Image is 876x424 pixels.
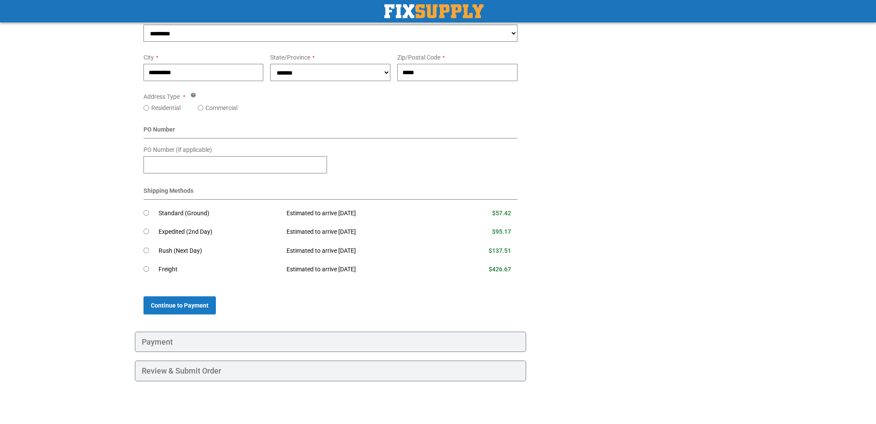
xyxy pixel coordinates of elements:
[489,266,511,273] span: $426.67
[489,247,511,254] span: $137.51
[143,54,154,61] span: City
[151,104,181,112] label: Residential
[384,4,483,18] img: Fix Industrial Supply
[159,260,281,279] td: Freight
[159,204,281,223] td: Standard (Ground)
[135,332,527,352] div: Payment
[143,186,518,200] div: Shipping Methods
[143,93,180,100] span: Address Type
[397,54,440,61] span: Zip/Postal Code
[280,223,446,242] td: Estimated to arrive [DATE]
[151,302,209,309] span: Continue to Payment
[492,210,511,217] span: $57.42
[270,54,310,61] span: State/Province
[159,242,281,261] td: Rush (Next Day)
[280,242,446,261] td: Estimated to arrive [DATE]
[143,146,212,153] span: PO Number (if applicable)
[280,204,446,223] td: Estimated to arrive [DATE]
[135,361,527,381] div: Review & Submit Order
[206,104,237,112] label: Commercial
[143,125,518,138] div: PO Number
[492,228,511,235] span: $95.17
[280,260,446,279] td: Estimated to arrive [DATE]
[384,4,483,18] a: store logo
[143,296,216,314] button: Continue to Payment
[159,223,281,242] td: Expedited (2nd Day)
